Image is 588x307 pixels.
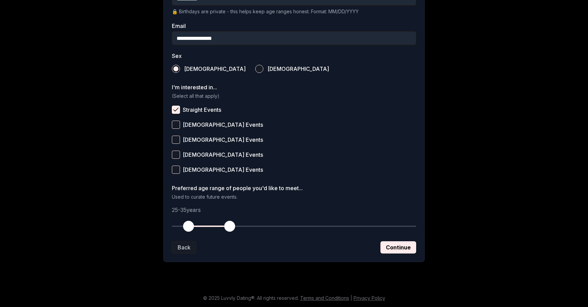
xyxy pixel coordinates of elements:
span: [DEMOGRAPHIC_DATA] Events [183,167,263,172]
button: [DEMOGRAPHIC_DATA] Events [172,166,180,174]
button: [DEMOGRAPHIC_DATA] [172,65,180,73]
button: Straight Events [172,106,180,114]
button: [DEMOGRAPHIC_DATA] Events [172,151,180,159]
p: Used to curate future events. [172,194,416,200]
span: [DEMOGRAPHIC_DATA] Events [183,152,263,157]
a: Terms and Conditions [300,295,349,301]
p: 25 - 35 years [172,206,416,214]
button: Continue [380,241,416,254]
span: [DEMOGRAPHIC_DATA] Events [183,122,263,127]
span: [DEMOGRAPHIC_DATA] [267,66,329,72]
p: 🔒 Birthdays are private - this helps keep age ranges honest. Format: MM/DD/YYYY [172,8,416,15]
span: [DEMOGRAPHIC_DATA] Events [183,137,263,142]
span: [DEMOGRAPHIC_DATA] [184,66,246,72]
button: [DEMOGRAPHIC_DATA] Events [172,121,180,129]
a: Privacy Policy [354,295,385,301]
span: Straight Events [183,107,221,112]
label: I'm interested in... [172,85,416,90]
span: | [350,295,352,301]
label: Email [172,23,416,29]
label: Preferred age range of people you'd like to meet... [172,185,416,191]
label: Sex [172,53,416,59]
button: [DEMOGRAPHIC_DATA] Events [172,136,180,144]
button: Back [172,241,196,254]
button: [DEMOGRAPHIC_DATA] [255,65,263,73]
p: (Select all that apply) [172,93,416,99]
